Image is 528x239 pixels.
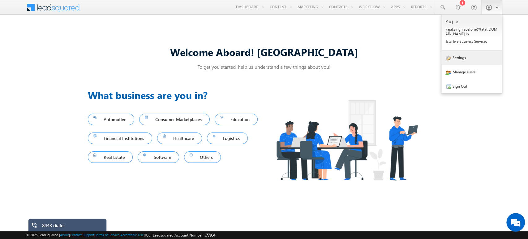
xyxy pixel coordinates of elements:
span: Education [220,115,252,124]
h3: What business are you in? [88,88,264,102]
span: 77804 [206,233,215,237]
p: Kajal [445,19,498,24]
div: 8443 dialer [42,223,102,231]
a: Settings [441,50,502,65]
p: Tata Tele Busin ess Servi ces [445,39,498,44]
span: © 2025 LeadSquared | | | | | [26,232,215,238]
div: Minimize live chat window [101,3,116,18]
em: Start Chat [84,191,112,199]
span: Healthcare [163,134,196,142]
textarea: Type your message and hit 'Enter' [8,57,113,185]
img: Industry.png [264,88,429,193]
span: Others [190,153,216,161]
a: Contact Support [70,233,94,237]
p: kajal .sing h.ace fone@ tatat [DOMAIN_NAME] .in [445,27,498,36]
a: Terms of Service [95,233,119,237]
span: Automotive [93,115,129,124]
a: Kajal kajal.singh.acefone@tatat[DOMAIN_NAME].in Tata Tele Business Services [441,15,502,50]
span: Real Estate [93,153,127,161]
span: Consumer Marketplaces [145,115,204,124]
a: Sign Out [441,79,502,93]
a: Manage Users [441,65,502,79]
span: Logistics [212,134,243,142]
span: Your Leadsquared Account Number is [145,233,215,237]
span: Software [143,153,174,161]
a: Acceptable Use [120,233,144,237]
a: About [60,233,69,237]
div: Chat with us now [32,33,104,41]
p: To get you started, help us understand a few things about you! [88,63,440,70]
img: d_60004797649_company_0_60004797649 [11,33,26,41]
span: Financial Institutions [93,134,147,142]
div: Welcome Aboard! [GEOGRAPHIC_DATA] [88,45,440,59]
